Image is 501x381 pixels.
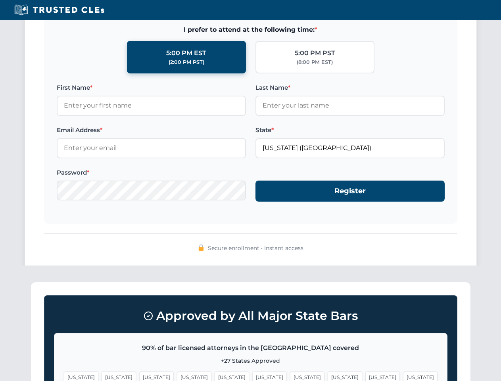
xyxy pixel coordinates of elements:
[255,181,445,202] button: Register
[169,58,204,66] div: (2:00 PM PST)
[54,305,447,327] h3: Approved by All Major State Bars
[64,356,438,365] p: +27 States Approved
[208,244,303,252] span: Secure enrollment • Instant access
[57,96,246,115] input: Enter your first name
[255,96,445,115] input: Enter your last name
[57,168,246,177] label: Password
[297,58,333,66] div: (8:00 PM EST)
[255,83,445,92] label: Last Name
[57,83,246,92] label: First Name
[12,4,107,16] img: Trusted CLEs
[198,244,204,251] img: 🔒
[57,138,246,158] input: Enter your email
[166,48,206,58] div: 5:00 PM EST
[64,343,438,353] p: 90% of bar licensed attorneys in the [GEOGRAPHIC_DATA] covered
[255,125,445,135] label: State
[295,48,335,58] div: 5:00 PM PST
[255,138,445,158] input: Florida (FL)
[57,25,445,35] span: I prefer to attend at the following time:
[57,125,246,135] label: Email Address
